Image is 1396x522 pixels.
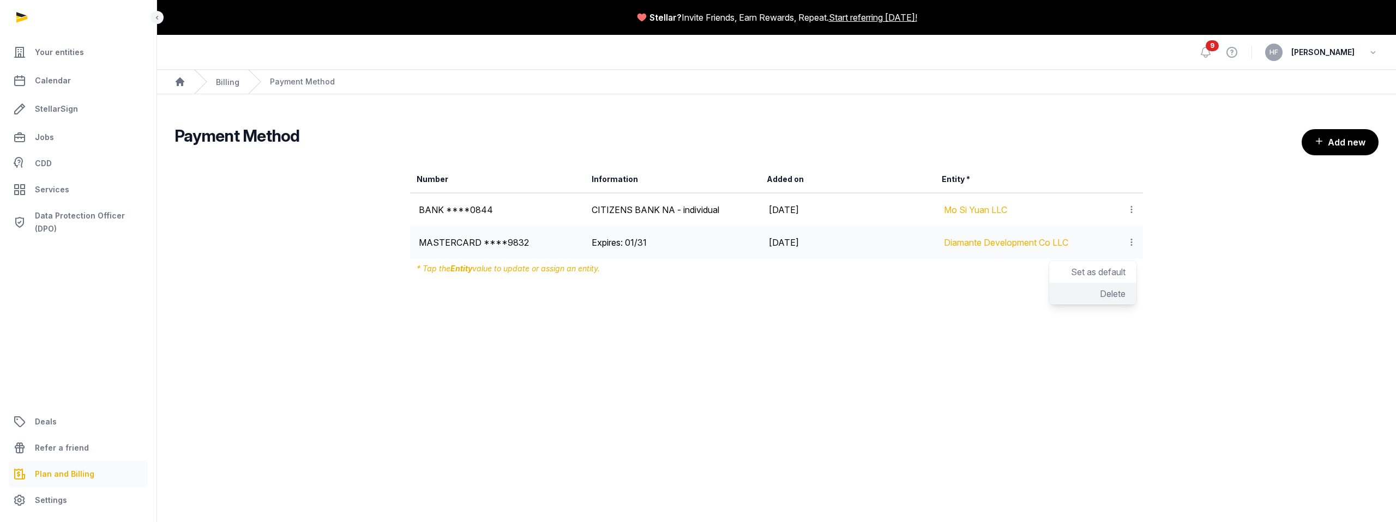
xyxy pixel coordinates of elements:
[9,409,148,435] a: Deals
[35,183,69,196] span: Services
[1269,49,1278,56] span: HF
[9,68,148,94] a: Calendar
[35,102,78,116] span: StellarSign
[935,166,1110,192] div: Entity *
[157,70,1396,94] nav: Breadcrumb
[1206,40,1219,51] span: 9
[35,468,94,481] span: Plan and Billing
[9,461,148,487] a: Plan and Billing
[592,204,719,215] span: CITIZENS BANK NA - individual
[649,11,682,24] span: Stellar?
[35,494,67,507] span: Settings
[35,209,143,235] span: Data Protection Officer (DPO)
[410,259,1143,278] div: * Tap the value to update or assign an entity.
[410,166,585,192] div: Number
[35,74,71,87] span: Calendar
[9,124,148,150] a: Jobs
[1265,44,1283,61] button: HF
[9,205,148,240] a: Data Protection Officer (DPO)
[1291,46,1355,59] span: [PERSON_NAME]
[216,77,239,87] a: Billing
[270,76,335,87] div: Payment Method
[35,157,52,170] span: CDD
[760,227,935,258] div: [DATE]
[9,39,148,65] a: Your entities
[760,166,935,192] div: Added on
[35,46,84,59] span: Your entities
[944,204,1007,215] a: Mo Si Yuan LLC
[1302,129,1379,155] button: Add new
[174,126,1293,145] h2: Payment Method
[450,264,472,273] span: Entity
[9,96,148,122] a: StellarSign
[9,153,148,174] a: CDD
[944,237,1068,248] a: Diamante Development Co LLC
[35,131,54,144] span: Jobs
[760,195,935,225] div: [DATE]
[1049,283,1136,305] div: Delete
[9,487,148,513] a: Settings
[35,415,57,428] span: Deals
[829,11,917,24] a: Start referring [DATE]!
[1049,261,1136,283] div: Set as default
[585,166,760,192] div: Information
[35,441,89,454] span: Refer a friend
[592,237,647,248] span: Expires: 01/31
[1341,470,1396,522] iframe: Chat Widget
[9,435,148,461] a: Refer a friend
[9,177,148,203] a: Services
